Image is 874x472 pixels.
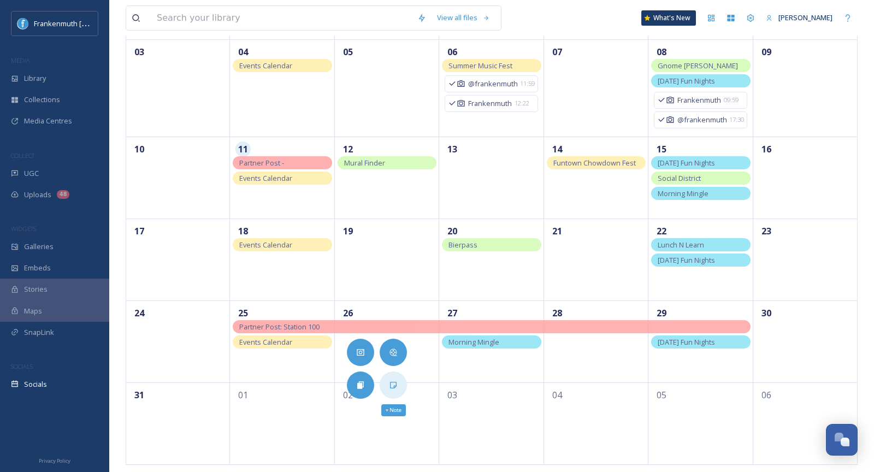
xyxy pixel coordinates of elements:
[658,61,738,70] span: Gnome [PERSON_NAME]
[57,190,69,199] div: 48
[235,141,251,157] span: 11
[239,173,292,183] span: Events Calendar
[235,305,251,321] span: 25
[24,241,54,252] span: Galleries
[448,337,499,347] span: Morning Mingle
[759,223,774,239] span: 23
[24,168,39,179] span: UGC
[658,240,704,250] span: Lunch N Learn
[235,387,251,403] span: 01
[235,44,251,60] span: 04
[24,73,46,84] span: Library
[239,158,321,181] span: Partner Post - [PERSON_NAME]'s Bench
[340,44,356,60] span: 05
[11,225,36,233] span: WIDGETS
[778,13,832,22] span: [PERSON_NAME]
[658,173,701,183] span: Social District
[445,387,460,403] span: 03
[759,44,774,60] span: 09
[550,141,565,157] span: 14
[17,18,28,29] img: Social%20Media%20PFP%202025.jpg
[759,387,774,403] span: 06
[24,95,60,105] span: Collections
[654,387,669,403] span: 05
[468,98,512,109] span: Frankenmuth
[654,305,669,321] span: 29
[11,362,33,370] span: SOCIALS
[658,337,715,347] span: [DATE] Fun Nights
[445,223,460,239] span: 20
[344,158,385,168] span: Mural Finder
[132,223,147,239] span: 17
[515,99,529,108] span: 12:22
[550,387,565,403] span: 04
[654,44,669,60] span: 08
[24,190,51,200] span: Uploads
[239,240,292,250] span: Events Calendar
[826,424,858,456] button: Open Chat
[658,76,715,86] span: [DATE] Fun Nights
[39,453,70,467] a: Privacy Policy
[340,223,356,239] span: 19
[24,379,47,390] span: Socials
[24,306,42,316] span: Maps
[381,404,406,416] div: + Note
[677,95,721,105] span: Frankenmuth
[724,96,739,105] span: 09:59
[641,10,696,26] a: What's New
[520,79,535,88] span: 11:59
[151,6,412,30] input: Search your library
[24,284,48,294] span: Stories
[448,240,477,250] span: Bierpass
[24,116,72,126] span: Media Centres
[235,223,251,239] span: 18
[550,44,565,60] span: 07
[654,223,669,239] span: 22
[239,322,320,332] span: Partner Post: Station 100
[550,305,565,321] span: 28
[340,305,356,321] span: 26
[658,255,715,265] span: [DATE] Fun Nights
[132,44,147,60] span: 03
[24,263,51,273] span: Embeds
[239,337,292,347] span: Events Calendar
[759,305,774,321] span: 30
[132,305,147,321] span: 24
[677,115,727,125] span: @frankenmuth
[132,141,147,157] span: 10
[34,18,116,28] span: Frankenmuth [US_STATE]
[445,305,460,321] span: 27
[340,387,356,403] span: 02
[760,7,838,28] a: [PERSON_NAME]
[445,44,460,60] span: 06
[654,141,669,157] span: 15
[759,141,774,157] span: 16
[448,61,512,70] span: Summer Music Fest
[445,141,460,157] span: 13
[11,151,34,160] span: COLLECT
[550,223,565,239] span: 21
[132,387,147,403] span: 31
[340,141,356,157] span: 12
[11,56,30,64] span: MEDIA
[658,188,708,198] span: Morning Mingle
[24,327,54,338] span: SnapLink
[39,457,70,464] span: Privacy Policy
[729,115,744,125] span: 17:30
[468,79,517,89] span: @frankenmuth
[553,158,636,168] span: Funtown Chowdown Fest
[239,61,292,70] span: Events Calendar
[432,7,495,28] a: View all files
[658,158,715,168] span: [DATE] Fun Nights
